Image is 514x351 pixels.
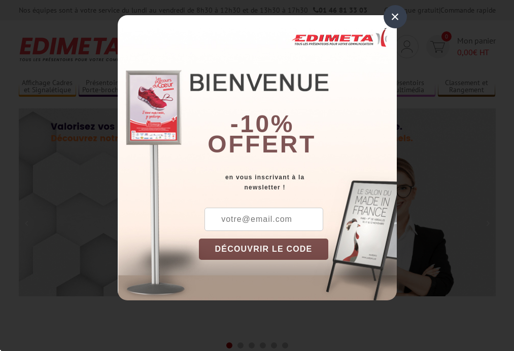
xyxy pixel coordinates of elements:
[199,239,329,260] button: DÉCOUVRIR LE CODE
[204,208,323,231] input: votre@email.com
[199,172,397,192] div: en vous inscrivant à la newsletter !
[384,5,407,28] div: ×
[230,110,294,137] b: -10%
[208,131,316,158] font: offert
